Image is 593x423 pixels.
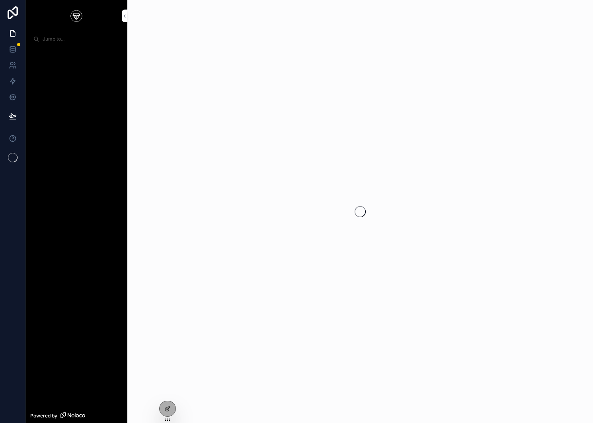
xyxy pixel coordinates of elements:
[112,36,119,42] span: K
[43,36,99,42] span: Jump to...
[25,408,127,423] a: Powered by
[30,32,123,46] button: Jump to...K
[70,10,83,22] img: App logo
[25,46,127,60] div: scrollable content
[30,413,57,419] span: Powered by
